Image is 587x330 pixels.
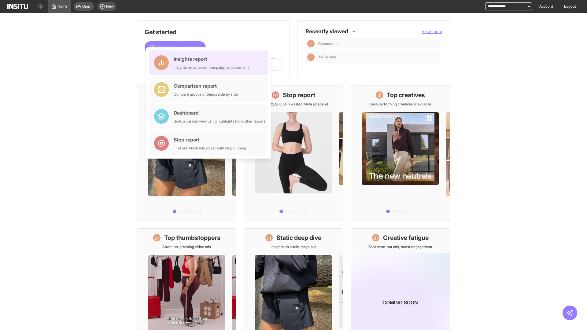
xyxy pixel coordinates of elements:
[82,4,91,9] span: Open
[307,40,315,47] div: Insights
[106,4,114,9] span: New
[422,29,442,34] span: View more
[259,102,328,107] p: Save £22,985.51 in wasted Meta ad spend
[57,4,68,9] span: Home
[174,119,265,124] div: Build a custom view using highlights from other reports
[318,41,338,46] span: Placements
[318,41,437,46] span: Placements
[145,28,282,36] h1: Get started
[318,55,437,60] span: TikTok Ads
[174,109,265,116] div: Dashboard
[369,102,431,107] p: Best-performing creatives at a glance
[174,55,249,63] div: Insights report
[276,233,321,242] h1: Static deep dive
[351,86,450,221] a: Top creativesBest-performing creatives at a glance
[174,136,246,143] div: Stop report
[174,146,246,151] div: Find out which ads you should stop running
[307,53,315,61] div: Insights
[174,65,249,70] div: Insights by ad, adset, campaign, or placement
[7,4,28,9] img: Logo
[137,86,236,221] a: What's live nowSee all active ads instantly
[271,244,316,249] p: Insights on static image ads
[422,28,442,35] button: View more
[174,82,238,90] div: Comparison report
[145,41,206,53] button: Create a new report
[158,44,201,51] span: Create a new report
[318,55,336,60] span: TikTok Ads
[162,244,211,249] p: Attention-grabbing video ads
[283,91,315,99] h1: Stop report
[164,233,220,242] h1: Top thumbstoppers
[174,92,238,97] div: Compare groups of things side by side
[387,91,425,99] h1: Top creatives
[244,86,343,221] a: Stop reportSave £22,985.51 in wasted Meta ad spend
